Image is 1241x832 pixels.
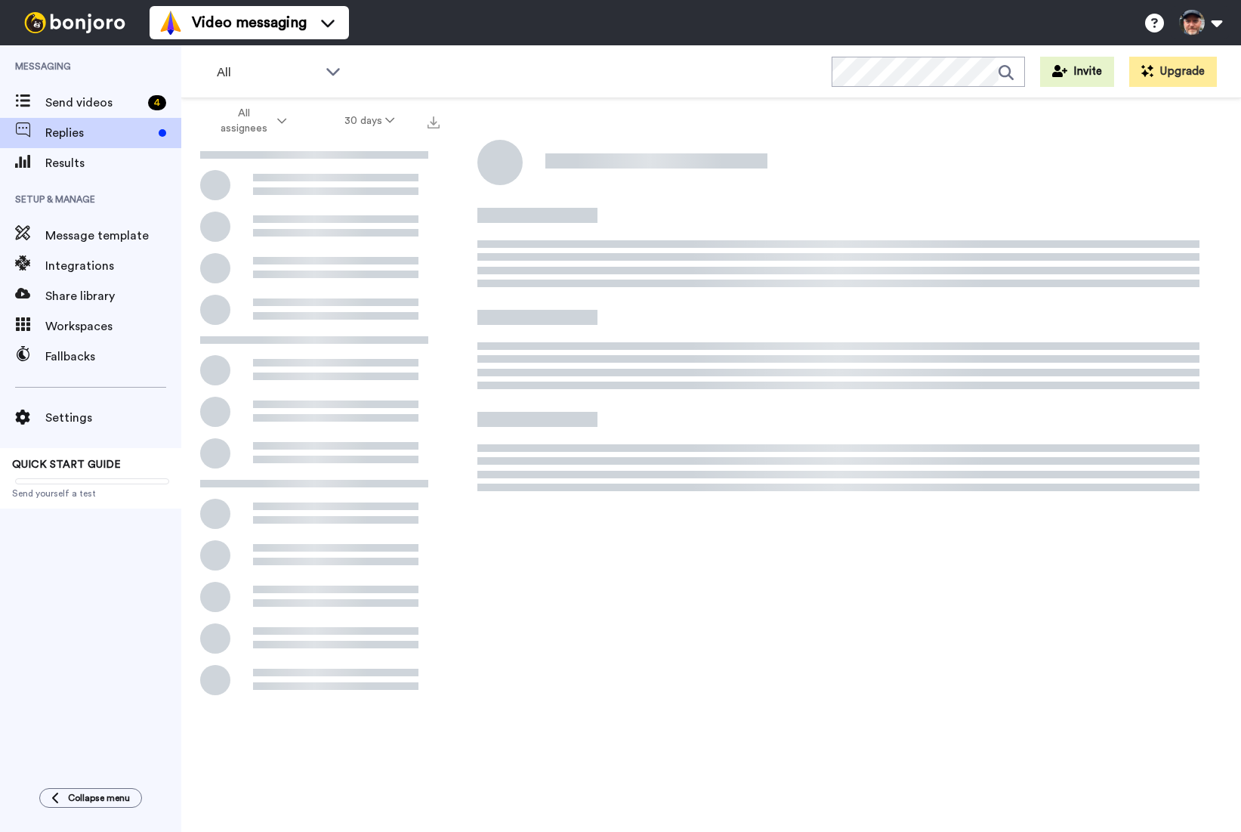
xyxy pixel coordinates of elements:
span: Workspaces [45,317,181,336]
span: Fallbacks [45,348,181,366]
span: Integrations [45,257,181,275]
span: Video messaging [192,12,307,33]
button: 30 days [316,107,424,135]
button: Export all results that match these filters now. [423,110,444,132]
span: Send yourself a test [12,487,169,500]
button: Collapse menu [39,788,142,808]
span: Message template [45,227,181,245]
button: Upgrade [1129,57,1217,87]
span: Collapse menu [68,792,130,804]
img: vm-color.svg [159,11,183,35]
span: Results [45,154,181,172]
span: QUICK START GUIDE [12,459,121,470]
img: bj-logo-header-white.svg [18,12,131,33]
div: 4 [148,95,166,110]
span: Share library [45,287,181,305]
span: Send videos [45,94,142,112]
img: export.svg [428,116,440,128]
span: Settings [45,409,181,427]
button: Invite [1040,57,1114,87]
span: Replies [45,124,153,142]
span: All [217,63,318,82]
span: All assignees [213,106,274,136]
button: All assignees [184,100,316,142]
